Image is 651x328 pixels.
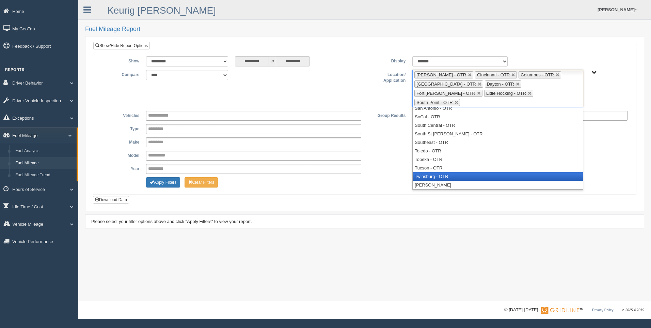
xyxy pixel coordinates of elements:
[416,72,466,77] span: [PERSON_NAME] - OTR
[146,177,180,188] button: Change Filter Options
[93,196,129,204] button: Download Data
[12,157,77,169] a: Fuel Mileage
[486,91,526,96] span: Little Hocking - OTR
[413,164,583,172] li: Tucson - OTR
[477,72,510,77] span: Cincinnati - OTR
[622,308,644,312] span: v. 2025.4.2019
[91,219,252,224] span: Please select your filter options above and click "Apply Filters" to view your report.
[416,91,475,96] span: Fort [PERSON_NAME] - OTR
[98,56,143,64] label: Show
[413,181,583,189] li: [PERSON_NAME]
[541,307,579,314] img: Gridline
[521,72,554,77] span: Columbus - OTR
[98,124,143,132] label: Type
[592,308,613,312] a: Privacy Policy
[93,42,150,49] a: Show/Hide Report Options
[413,104,583,113] li: San Antonio - OTR
[12,169,77,181] a: Fuel Mileage Trend
[365,70,409,84] label: Location/ Application
[416,100,452,105] span: South Point - OTR
[12,145,77,157] a: Fuel Analysis
[413,172,583,181] li: Twinsburg - OTR
[98,164,143,172] label: Year
[107,5,216,16] a: Keurig [PERSON_NAME]
[416,81,476,87] span: [GEOGRAPHIC_DATA] - OTR
[487,81,514,87] span: Dayton - OTR
[98,151,143,159] label: Model
[413,138,583,147] li: Southeast - OTR
[365,111,409,119] label: Group Results
[504,307,644,314] div: © [DATE]-[DATE] - ™
[365,56,409,64] label: Display
[413,147,583,155] li: Toledo - OTR
[98,70,143,78] label: Compare
[413,155,583,164] li: Topeka - OTR
[98,111,143,119] label: Vehicles
[269,56,276,66] span: to
[413,121,583,130] li: South Central - OTR
[413,113,583,121] li: SoCal - OTR
[85,26,644,33] h2: Fuel Mileage Report
[185,177,218,188] button: Change Filter Options
[98,137,143,146] label: Make
[413,130,583,138] li: South St [PERSON_NAME] - OTR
